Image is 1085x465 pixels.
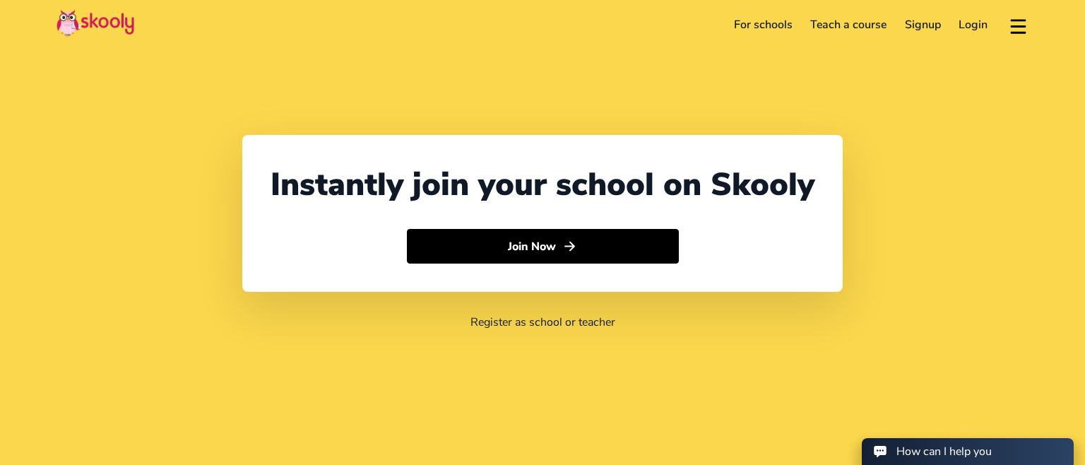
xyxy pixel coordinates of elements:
[801,13,896,36] a: Teach a course
[271,163,814,206] div: Instantly join your school on Skooly
[562,239,577,254] ion-icon: arrow forward outline
[950,13,997,36] a: Login
[1008,13,1028,37] button: menu outline
[896,13,950,36] a: Signup
[407,229,679,264] button: Join Nowarrow forward outline
[470,314,615,330] a: Register as school or teacher
[725,13,802,36] a: For schools
[57,9,134,37] img: Skooly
